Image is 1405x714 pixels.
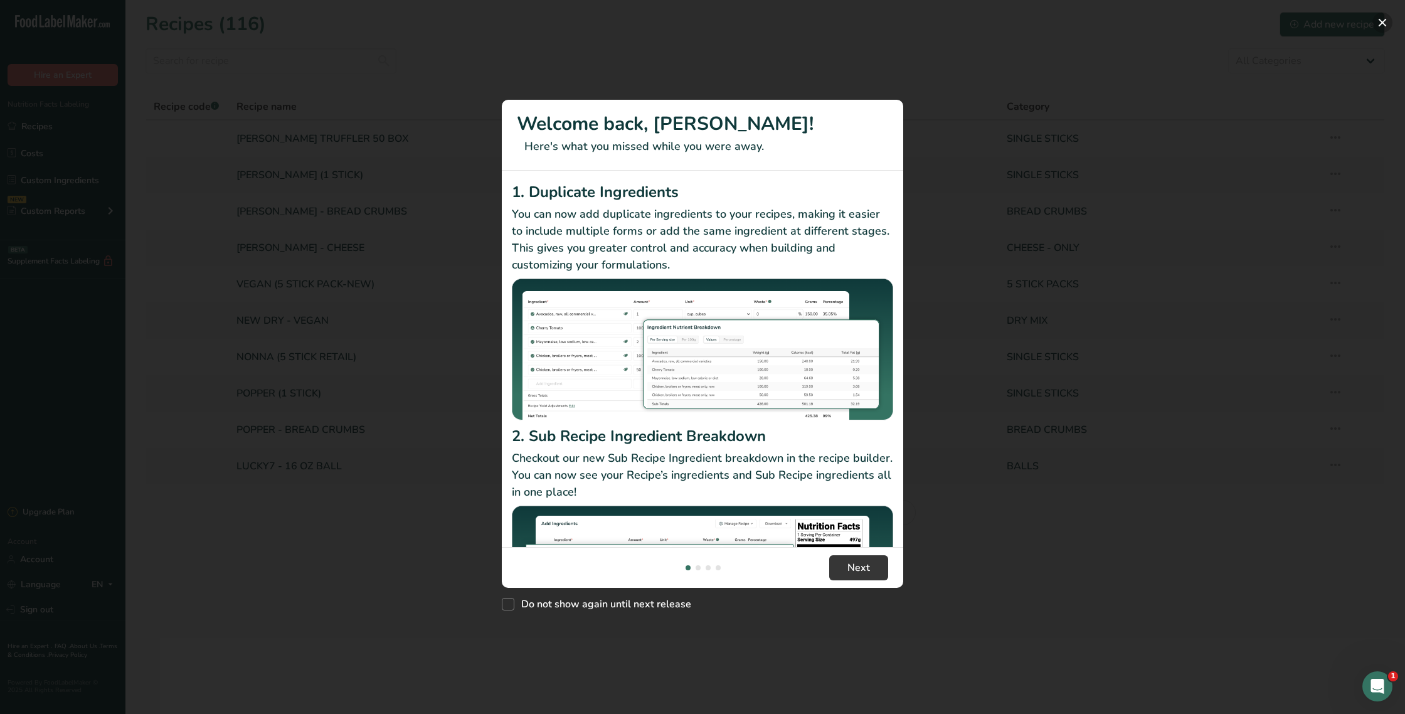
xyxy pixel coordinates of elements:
span: Next [847,560,870,575]
button: Next [829,555,888,580]
h2: 2. Sub Recipe Ingredient Breakdown [512,425,893,447]
p: Here's what you missed while you were away. [517,138,888,155]
p: Checkout our new Sub Recipe Ingredient breakdown in the recipe builder. You can now see your Reci... [512,450,893,501]
iframe: Intercom live chat [1362,671,1392,701]
h2: 1. Duplicate Ingredients [512,181,893,203]
p: You can now add duplicate ingredients to your recipes, making it easier to include multiple forms... [512,206,893,274]
img: Sub Recipe Ingredient Breakdown [512,506,893,648]
span: Do not show again until next release [514,598,691,610]
img: Duplicate Ingredients [512,279,893,421]
h1: Welcome back, [PERSON_NAME]! [517,110,888,138]
span: 1 [1388,671,1398,681]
